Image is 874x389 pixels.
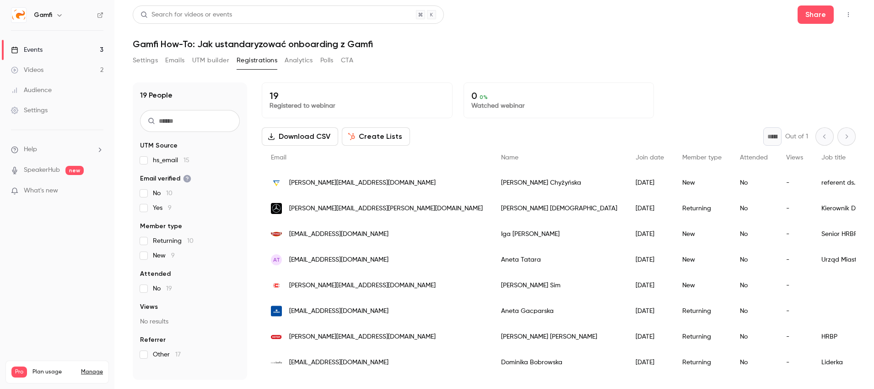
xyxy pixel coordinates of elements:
span: 15 [183,157,189,164]
span: Attended [740,154,768,161]
div: - [777,298,812,324]
div: No [731,350,777,375]
div: Aneta Tatara [492,247,626,273]
div: New [673,170,731,196]
div: No [731,170,777,196]
span: Pro [11,367,27,378]
span: [EMAIL_ADDRESS][DOMAIN_NAME] [289,255,388,265]
div: [DATE] [626,273,673,298]
span: New [153,251,175,260]
div: Events [11,45,43,55]
span: Member type [140,222,182,231]
li: help-dropdown-opener [11,145,103,154]
button: Share [798,5,834,24]
div: - [777,247,812,273]
button: UTM builder [192,53,229,68]
div: - [777,324,812,350]
div: New [673,247,731,273]
p: Watched webinar [471,101,647,110]
button: Create Lists [342,127,410,146]
p: No results [140,317,240,326]
button: Emails [165,53,184,68]
p: Out of 1 [785,132,808,141]
div: [DATE] [626,247,673,273]
button: Settings [133,53,158,68]
p: Registered to webinar [270,101,445,110]
img: roztocze.eu [271,177,282,188]
div: No [731,298,777,324]
span: 9 [171,252,175,259]
div: Videos [11,66,43,75]
div: [DATE] [626,298,673,324]
span: AT [273,256,280,264]
a: Manage [81,368,103,376]
span: No [153,284,172,293]
div: Aneta Gacparska [492,298,626,324]
button: Polls [320,53,334,68]
span: 10 [166,190,173,197]
span: 19 [166,285,172,292]
div: [DATE] [626,221,673,247]
img: Gamfi [11,8,26,22]
div: Returning [673,196,731,221]
span: hs_email [153,156,189,165]
button: Analytics [285,53,313,68]
span: Plan usage [32,368,76,376]
div: [DATE] [626,324,673,350]
span: [PERSON_NAME][EMAIL_ADDRESS][DOMAIN_NAME] [289,332,436,342]
span: What's new [24,186,58,196]
span: [EMAIL_ADDRESS][DOMAIN_NAME] [289,307,388,316]
span: 9 [168,205,172,211]
span: Name [501,154,518,161]
span: Email verified [140,174,191,183]
div: - [777,273,812,298]
div: New [673,273,731,298]
span: Job title [821,154,846,161]
div: - [777,221,812,247]
div: Audience [11,86,52,95]
div: Search for videos or events [140,10,232,20]
div: No [731,247,777,273]
p: 19 [270,90,445,101]
img: cosibella.pl [271,362,282,363]
span: No [153,189,173,198]
span: 10 [187,238,194,244]
h1: Gamfi How-To: Jak ustandaryzować onboarding z Gamfi [133,38,856,49]
div: No [731,324,777,350]
span: 0 % [480,94,488,100]
div: [DATE] [626,196,673,221]
span: [PERSON_NAME][EMAIL_ADDRESS][PERSON_NAME][DOMAIN_NAME] [289,204,483,214]
span: [PERSON_NAME][EMAIL_ADDRESS][DOMAIN_NAME] [289,178,436,188]
div: - [777,196,812,221]
a: SpeakerHub [24,165,60,175]
div: Returning [673,298,731,324]
div: Iga [PERSON_NAME] [492,221,626,247]
button: CTA [341,53,353,68]
span: Returning [153,236,194,246]
div: Settings [11,106,48,115]
span: [EMAIL_ADDRESS][DOMAIN_NAME] [289,358,388,367]
div: No [731,273,777,298]
div: - [777,170,812,196]
div: [DATE] [626,170,673,196]
button: Registrations [237,53,277,68]
img: caldo.pl [271,280,282,291]
img: wrobel.mercedes-benz.pl [271,203,282,214]
img: drosed.com.pl [271,229,282,240]
div: No [731,221,777,247]
img: keter.com [271,335,282,339]
span: Views [140,302,158,312]
span: [PERSON_NAME][EMAIL_ADDRESS][DOMAIN_NAME] [289,281,436,290]
div: [PERSON_NAME] [PERSON_NAME] [492,324,626,350]
button: Download CSV [262,127,338,146]
section: facet-groups [140,141,240,359]
div: Dominika Bobrowska [492,350,626,375]
span: Attended [140,269,171,279]
span: Email [271,154,286,161]
div: No [731,196,777,221]
span: new [65,166,84,175]
div: New [673,221,731,247]
iframe: Noticeable Trigger [92,187,103,195]
h1: 19 People [140,90,173,101]
span: Member type [682,154,722,161]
